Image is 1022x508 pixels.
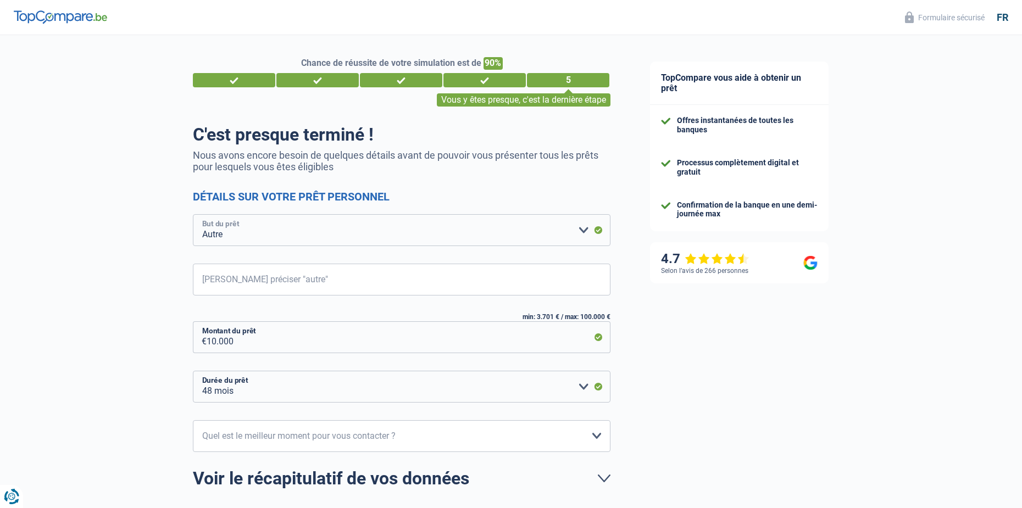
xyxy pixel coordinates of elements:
span: € [193,321,207,353]
div: Processus complètement digital et gratuit [677,158,818,177]
p: Nous avons encore besoin de quelques détails avant de pouvoir vous présenter tous les prêts pour ... [193,149,610,172]
div: 5 [527,73,609,87]
div: 1 [193,73,275,87]
div: 4.7 [661,251,749,267]
div: 4 [443,73,526,87]
div: Confirmation de la banque en une demi-journée max [677,200,818,219]
span: 90% [484,57,503,70]
div: 3 [360,73,442,87]
div: min: 3.701 € / max: 100.000 € [193,313,610,321]
span: Chance de réussite de votre simulation est de [301,58,481,68]
img: TopCompare Logo [14,10,107,24]
h1: C'est presque terminé ! [193,124,610,145]
a: Voir le récapitulatif de vos données [193,470,610,487]
button: Formulaire sécurisé [898,8,991,26]
div: Offres instantanées de toutes les banques [677,116,818,135]
div: fr [997,12,1008,24]
h2: Détails sur votre prêt personnel [193,190,610,203]
div: 2 [276,73,359,87]
div: Vous y êtes presque, c'est la dernière étape [437,93,610,107]
div: Selon l’avis de 266 personnes [661,267,748,275]
div: TopCompare vous aide à obtenir un prêt [650,62,829,105]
